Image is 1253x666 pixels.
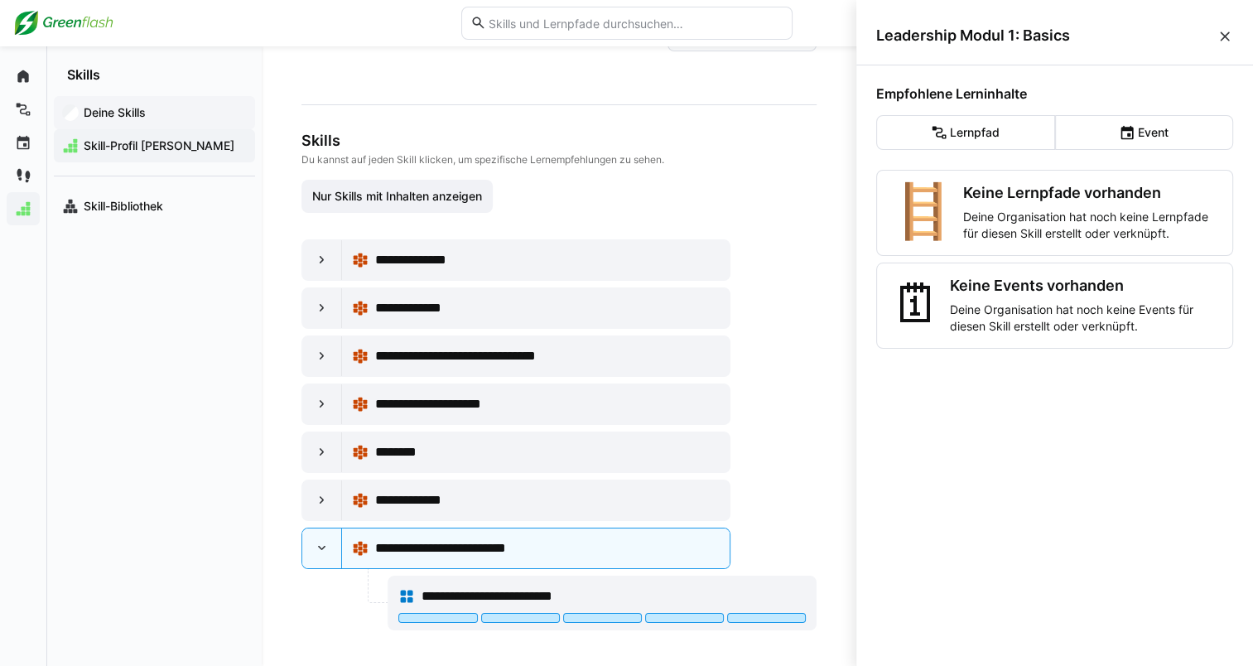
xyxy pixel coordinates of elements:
[310,188,484,205] span: Nur Skills mit Inhalten anzeigen
[963,209,1219,242] p: Deine Organisation hat noch keine Lernpfade für diesen Skill erstellt oder verknüpft.
[81,138,247,154] span: Skill-Profil [PERSON_NAME]
[890,277,943,335] div: 🗓
[486,16,783,31] input: Skills und Lernpfade durchsuchen…
[876,27,1217,45] span: Leadership Modul 1: Basics
[950,277,1219,295] h3: Keine Events vorhanden
[1055,115,1234,150] eds-button-option: Event
[876,85,1233,102] h4: Empfohlene Lerninhalte
[301,153,817,166] p: Du kannst auf jeden Skill klicken, um spezifische Lernempfehlungen zu sehen.
[876,115,1055,150] eds-button-option: Lernpfad
[963,184,1219,202] h3: Keine Lernpfade vorhanden
[301,132,817,150] h3: Skills
[890,184,957,242] div: 🪜
[950,302,1219,335] p: Deine Organisation hat noch keine Events für diesen Skill erstellt oder verknüpft.
[301,180,493,213] button: Nur Skills mit Inhalten anzeigen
